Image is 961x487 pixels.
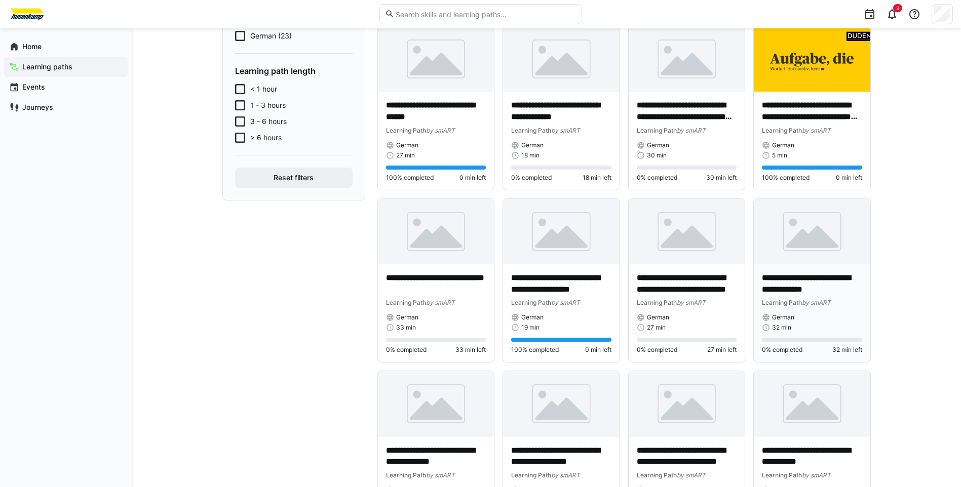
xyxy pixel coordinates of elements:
span: 30 min [647,151,667,159]
span: 18 min [521,151,540,159]
span: 27 min left [707,346,737,354]
span: 0% completed [637,174,677,182]
span: 32 min left [832,346,862,354]
img: image [503,371,620,436]
span: Learning Path [386,471,426,479]
span: 0 min left [836,174,862,182]
span: Learning Path [637,127,677,134]
img: image [378,26,494,92]
span: Learning Path [511,299,551,306]
span: German [396,141,418,149]
span: by smART [551,471,580,479]
span: by smART [426,471,455,479]
img: image [503,26,620,92]
img: image [503,199,620,264]
span: by smART [551,299,580,306]
img: image [754,371,870,436]
span: 32 min [772,323,791,332]
img: image [629,26,745,92]
span: 33 min left [455,346,486,354]
span: by smART [551,127,580,134]
img: image [629,371,745,436]
span: Reset filters [272,173,315,183]
span: 0% completed [386,346,427,354]
span: German [396,313,418,321]
span: 3 - 6 hours [250,116,287,127]
span: German [772,141,794,149]
span: Learning Path [762,127,802,134]
span: Learning Path [637,299,677,306]
span: 0 min left [585,346,611,354]
span: German [521,141,544,149]
span: 100% completed [762,174,810,182]
input: Search skills and learning paths… [395,10,576,19]
span: German (23) [250,31,292,41]
img: image [378,199,494,264]
span: 0% completed [637,346,677,354]
span: 30 min left [706,174,737,182]
span: 1 - 3 hours [250,100,286,110]
span: 27 min [647,323,666,332]
h4: Learning path length [235,66,353,76]
span: 19 min [521,323,540,332]
span: by smART [802,299,831,306]
span: < 1 hour [250,84,277,94]
span: by smART [677,127,706,134]
span: German [647,141,669,149]
img: image [754,199,870,264]
span: by smART [426,299,455,306]
span: 27 min [396,151,415,159]
span: Learning Path [511,471,551,479]
span: 100% completed [511,346,559,354]
img: image [629,199,745,264]
span: Learning Path [386,127,426,134]
span: by smART [677,471,706,479]
span: 33 min [396,323,416,332]
span: 0% completed [511,174,552,182]
span: Learning Path [637,471,677,479]
span: Learning Path [762,471,802,479]
span: Learning Path [386,299,426,306]
span: Learning Path [762,299,802,306]
span: by smART [802,127,831,134]
img: image [378,371,494,436]
span: German [521,313,544,321]
span: by smART [802,471,831,479]
span: German [772,313,794,321]
img: image [754,26,870,92]
span: 5 min [772,151,787,159]
span: Learning Path [511,127,551,134]
span: 100% completed [386,174,434,182]
span: by smART [677,299,706,306]
span: > 6 hours [250,133,282,143]
span: by smART [426,127,455,134]
span: 0% completed [762,346,802,354]
span: 3 [896,5,899,11]
button: Reset filters [235,168,353,188]
span: 0 min left [459,174,486,182]
span: 18 min left [583,174,611,182]
span: German [647,313,669,321]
